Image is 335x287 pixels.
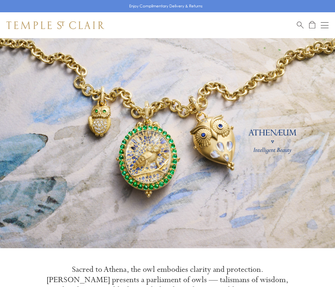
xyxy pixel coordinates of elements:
a: Search [297,21,304,29]
button: Open navigation [321,21,329,29]
img: Temple St. Clair [6,21,104,29]
a: Open Shopping Bag [309,21,315,29]
p: Enjoy Complimentary Delivery & Returns [129,3,203,9]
